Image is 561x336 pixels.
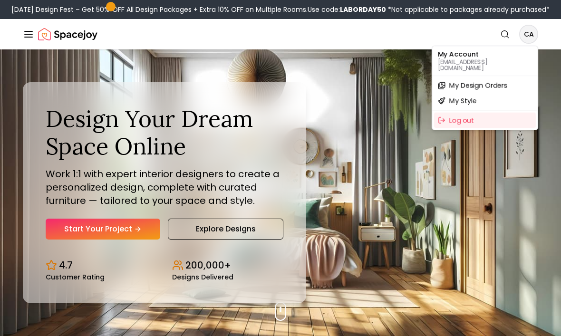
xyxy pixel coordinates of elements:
p: My Account [438,51,532,58]
span: My Style [449,96,477,106]
div: Log out [434,113,536,128]
a: My Style [434,93,536,108]
span: My Design Orders [449,81,507,90]
a: My Design Orders [434,78,536,93]
p: [EMAIL_ADDRESS][DOMAIN_NAME] [438,59,532,71]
